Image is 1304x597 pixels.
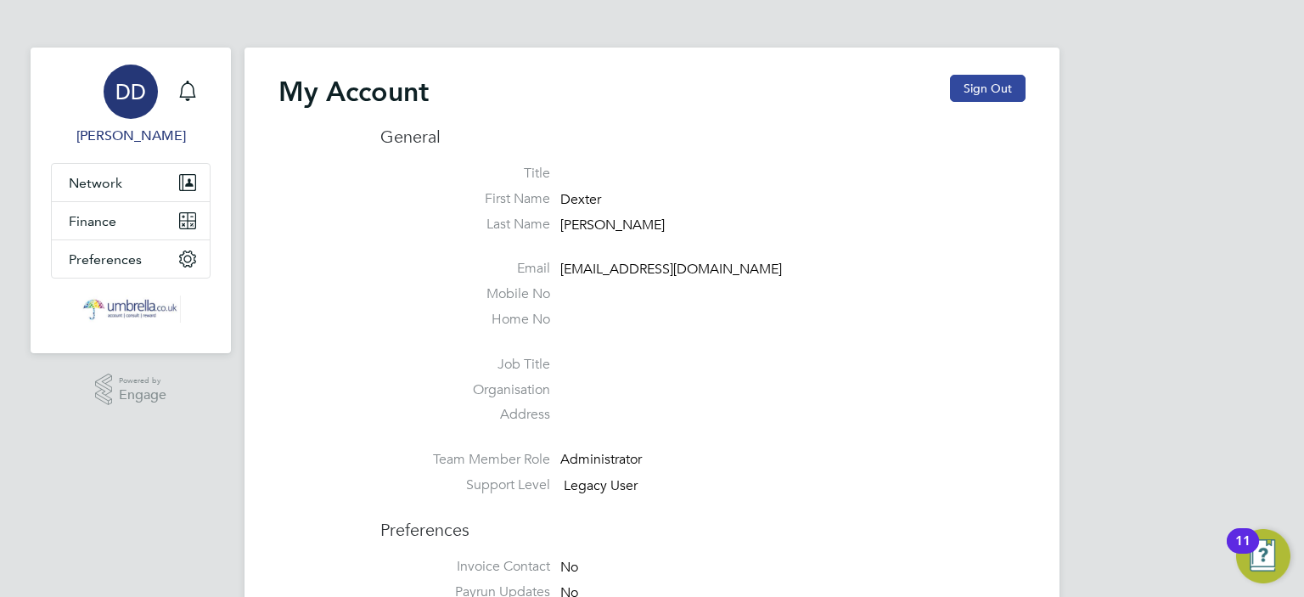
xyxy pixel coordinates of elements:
[115,81,146,103] span: DD
[380,285,550,303] label: Mobile No
[69,251,142,268] span: Preferences
[380,381,550,399] label: Organisation
[380,260,550,278] label: Email
[560,559,578,576] span: No
[380,451,550,469] label: Team Member Role
[1236,529,1290,583] button: Open Resource Center, 11 new notifications
[31,48,231,353] nav: Main navigation
[278,75,429,109] h2: My Account
[380,165,550,183] label: Title
[51,296,211,323] a: Go to home page
[560,217,665,234] span: [PERSON_NAME]
[119,374,166,388] span: Powered by
[380,126,1026,148] h3: General
[560,262,782,279] span: [EMAIL_ADDRESS][DOMAIN_NAME]
[52,164,210,201] button: Network
[95,374,167,406] a: Powered byEngage
[380,190,550,208] label: First Name
[69,175,122,191] span: Network
[81,296,181,323] img: umbrella-logo-retina.png
[380,356,550,374] label: Job Title
[69,213,116,229] span: Finance
[380,311,550,329] label: Home No
[119,388,166,403] span: Engage
[51,65,211,146] a: DD[PERSON_NAME]
[52,240,210,278] button: Preferences
[51,126,211,146] span: Dexter Dyer
[380,406,550,424] label: Address
[950,75,1026,102] button: Sign Out
[560,451,722,469] div: Administrator
[380,216,550,234] label: Last Name
[1235,541,1251,563] div: 11
[380,476,550,494] label: Support Level
[560,191,601,208] span: Dexter
[380,502,1026,541] h3: Preferences
[52,202,210,239] button: Finance
[564,477,638,494] span: Legacy User
[380,558,550,576] label: Invoice Contact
